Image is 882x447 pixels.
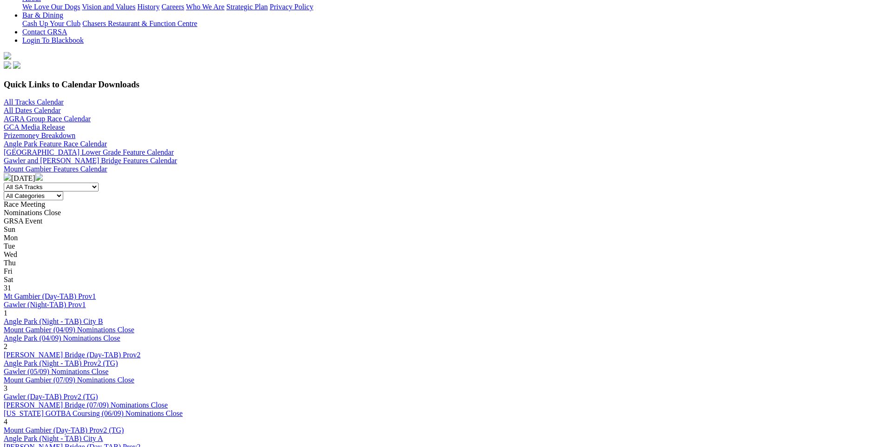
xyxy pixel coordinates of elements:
[4,276,878,284] div: Sat
[22,36,84,44] a: Login To Blackbook
[4,393,98,401] a: Gawler (Day-TAB) Prov2 (TG)
[4,173,11,181] img: chevron-left-pager-white.svg
[4,317,103,325] a: Angle Park (Night - TAB) City B
[4,368,108,375] a: Gawler (05/09) Nominations Close
[4,165,107,173] a: Mount Gambier Features Calendar
[82,20,197,27] a: Chasers Restaurant & Function Centre
[4,148,174,156] a: [GEOGRAPHIC_DATA] Lower Grade Feature Calendar
[4,225,878,234] div: Sun
[4,409,183,417] a: [US_STATE] GOTBA Coursing (06/09) Nominations Close
[22,20,878,28] div: Bar & Dining
[4,418,7,426] span: 4
[4,98,64,106] a: All Tracks Calendar
[4,200,878,209] div: Race Meeting
[4,259,878,267] div: Thu
[4,52,11,59] img: logo-grsa-white.png
[22,28,67,36] a: Contact GRSA
[4,284,11,292] span: 31
[4,123,65,131] a: GCA Media Release
[161,3,184,11] a: Careers
[22,3,878,11] div: About
[4,234,878,242] div: Mon
[4,115,91,123] a: AGRA Group Race Calendar
[4,209,878,217] div: Nominations Close
[4,131,75,139] a: Prizemoney Breakdown
[4,359,118,367] a: Angle Park (Night - TAB) Prov2 (TG)
[4,61,11,69] img: facebook.svg
[4,292,96,300] a: Mt Gambier (Day-TAB) Prov1
[35,173,43,181] img: chevron-right-pager-white.svg
[4,376,134,384] a: Mount Gambier (07/09) Nominations Close
[4,267,878,276] div: Fri
[226,3,268,11] a: Strategic Plan
[4,140,107,148] a: Angle Park Feature Race Calendar
[22,3,80,11] a: We Love Our Dogs
[4,401,168,409] a: [PERSON_NAME] Bridge (07/09) Nominations Close
[4,301,86,309] a: Gawler (Night-TAB) Prov1
[4,334,120,342] a: Angle Park (04/09) Nominations Close
[13,61,20,69] img: twitter.svg
[4,79,878,90] h3: Quick Links to Calendar Downloads
[4,426,124,434] a: Mount Gambier (Day-TAB) Prov2 (TG)
[4,157,177,164] a: Gawler and [PERSON_NAME] Bridge Features Calendar
[186,3,225,11] a: Who We Are
[4,106,61,114] a: All Dates Calendar
[4,309,7,317] span: 1
[4,173,878,183] div: [DATE]
[4,326,134,334] a: Mount Gambier (04/09) Nominations Close
[4,434,103,442] a: Angle Park (Night - TAB) City A
[4,351,140,359] a: [PERSON_NAME] Bridge (Day-TAB) Prov2
[4,242,878,250] div: Tue
[270,3,313,11] a: Privacy Policy
[82,3,135,11] a: Vision and Values
[4,250,878,259] div: Wed
[22,11,63,19] a: Bar & Dining
[137,3,159,11] a: History
[4,384,7,392] span: 3
[22,20,80,27] a: Cash Up Your Club
[4,217,878,225] div: GRSA Event
[4,342,7,350] span: 2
